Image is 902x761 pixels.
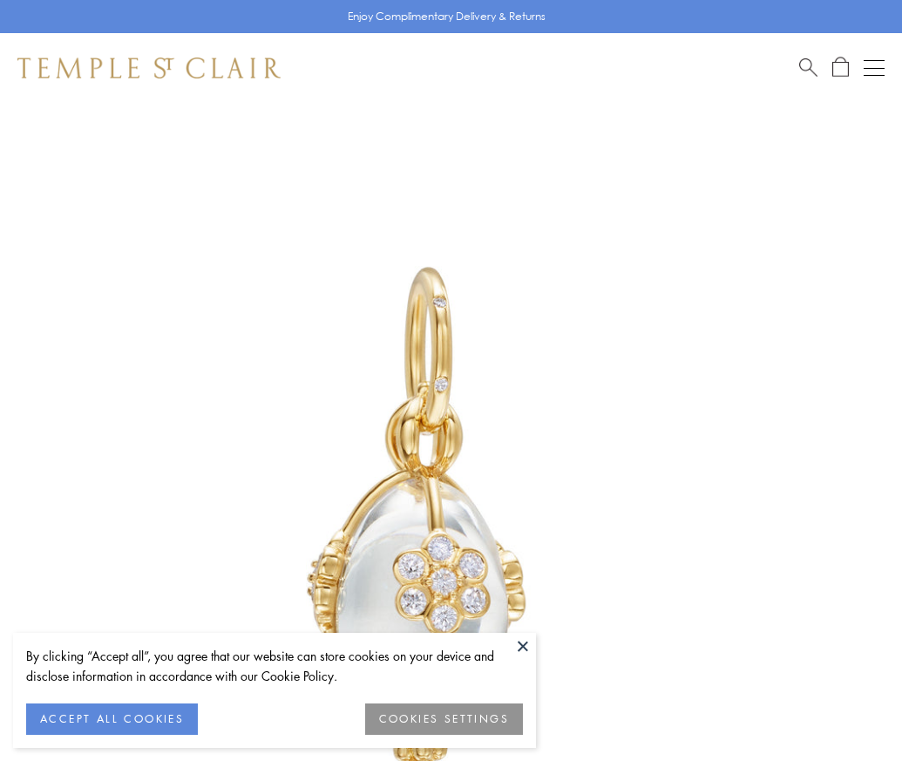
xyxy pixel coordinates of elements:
p: Enjoy Complimentary Delivery & Returns [348,8,546,25]
div: By clicking “Accept all”, you agree that our website can store cookies on your device and disclos... [26,646,523,686]
button: ACCEPT ALL COOKIES [26,703,198,735]
a: Search [799,57,817,78]
button: COOKIES SETTINGS [365,703,523,735]
img: Temple St. Clair [17,58,281,78]
a: Open Shopping Bag [832,57,849,78]
button: Open navigation [864,58,885,78]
